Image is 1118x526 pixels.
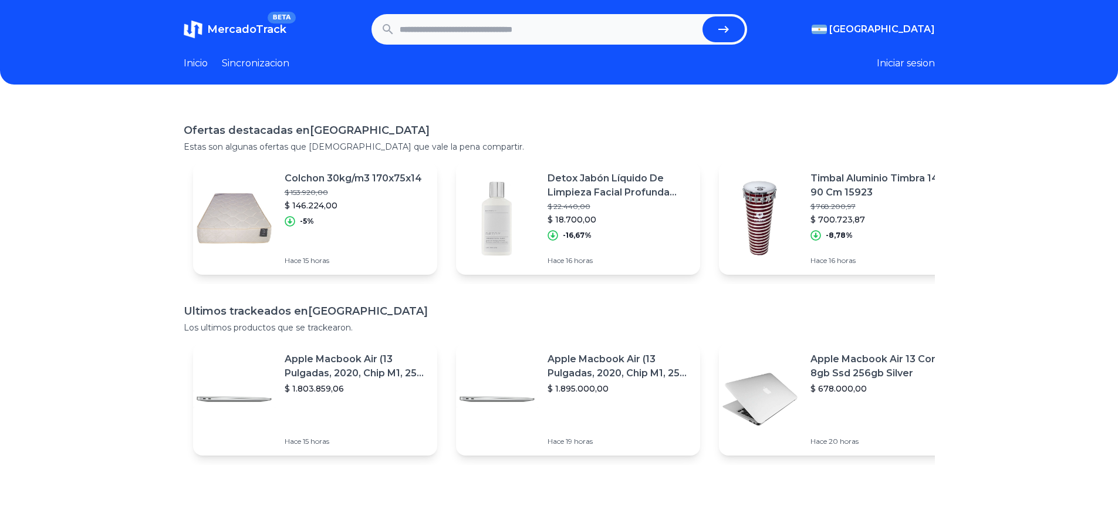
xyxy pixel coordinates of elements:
[810,352,954,380] p: Apple Macbook Air 13 Core I5 8gb Ssd 256gb Silver
[456,358,538,440] img: Featured image
[810,214,954,225] p: $ 700.723,87
[810,437,954,446] p: Hace 20 horas
[285,200,422,211] p: $ 146.224,00
[268,12,295,23] span: BETA
[548,437,691,446] p: Hace 19 horas
[285,383,428,394] p: $ 1.803.859,06
[193,177,275,259] img: Featured image
[829,22,935,36] span: [GEOGRAPHIC_DATA]
[826,231,853,240] p: -8,78%
[193,358,275,440] img: Featured image
[184,20,286,39] a: MercadoTrackBETA
[184,322,935,333] p: Los ultimos productos que se trackearon.
[548,256,691,265] p: Hace 16 horas
[548,202,691,211] p: $ 22.440,00
[184,303,935,319] h1: Ultimos trackeados en [GEOGRAPHIC_DATA]
[548,214,691,225] p: $ 18.700,00
[456,177,538,259] img: Featured image
[184,122,935,139] h1: Ofertas destacadas en [GEOGRAPHIC_DATA]
[285,256,422,265] p: Hace 15 horas
[563,231,592,240] p: -16,67%
[456,343,700,456] a: Featured imageApple Macbook Air (13 Pulgadas, 2020, Chip M1, 256 Gb De Ssd, 8 Gb De Ram) - Plata$...
[285,188,422,197] p: $ 153.920,00
[285,171,422,186] p: Colchon 30kg/m3 170x75x14
[810,171,954,200] p: Timbal Aluminio Timbra 14 X 90 Cm 15923
[456,162,700,275] a: Featured imageDetox Jabón Líquido De Limpieza Facial Profunda 125g Regina$ 22.440,00$ 18.700,00-1...
[877,56,935,70] button: Iniciar sesion
[285,437,428,446] p: Hace 15 horas
[719,358,801,440] img: Featured image
[300,217,314,226] p: -5%
[193,343,437,456] a: Featured imageApple Macbook Air (13 Pulgadas, 2020, Chip M1, 256 Gb De Ssd, 8 Gb De Ram) - Plata$...
[184,56,208,70] a: Inicio
[719,343,963,456] a: Featured imageApple Macbook Air 13 Core I5 8gb Ssd 256gb Silver$ 678.000,00Hace 20 horas
[812,25,827,34] img: Argentina
[548,171,691,200] p: Detox Jabón Líquido De Limpieza Facial Profunda 125g Regina
[812,22,935,36] button: [GEOGRAPHIC_DATA]
[184,20,202,39] img: MercadoTrack
[719,162,963,275] a: Featured imageTimbal Aluminio Timbra 14 X 90 Cm 15923$ 768.200,97$ 700.723,87-8,78%Hace 16 horas
[548,352,691,380] p: Apple Macbook Air (13 Pulgadas, 2020, Chip M1, 256 Gb De Ssd, 8 Gb De Ram) - Plata
[719,177,801,259] img: Featured image
[810,383,954,394] p: $ 678.000,00
[222,56,289,70] a: Sincronizacion
[548,383,691,394] p: $ 1.895.000,00
[207,23,286,36] span: MercadoTrack
[193,162,437,275] a: Featured imageColchon 30kg/m3 170x75x14$ 153.920,00$ 146.224,00-5%Hace 15 horas
[184,141,935,153] p: Estas son algunas ofertas que [DEMOGRAPHIC_DATA] que vale la pena compartir.
[810,256,954,265] p: Hace 16 horas
[810,202,954,211] p: $ 768.200,97
[285,352,428,380] p: Apple Macbook Air (13 Pulgadas, 2020, Chip M1, 256 Gb De Ssd, 8 Gb De Ram) - Plata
